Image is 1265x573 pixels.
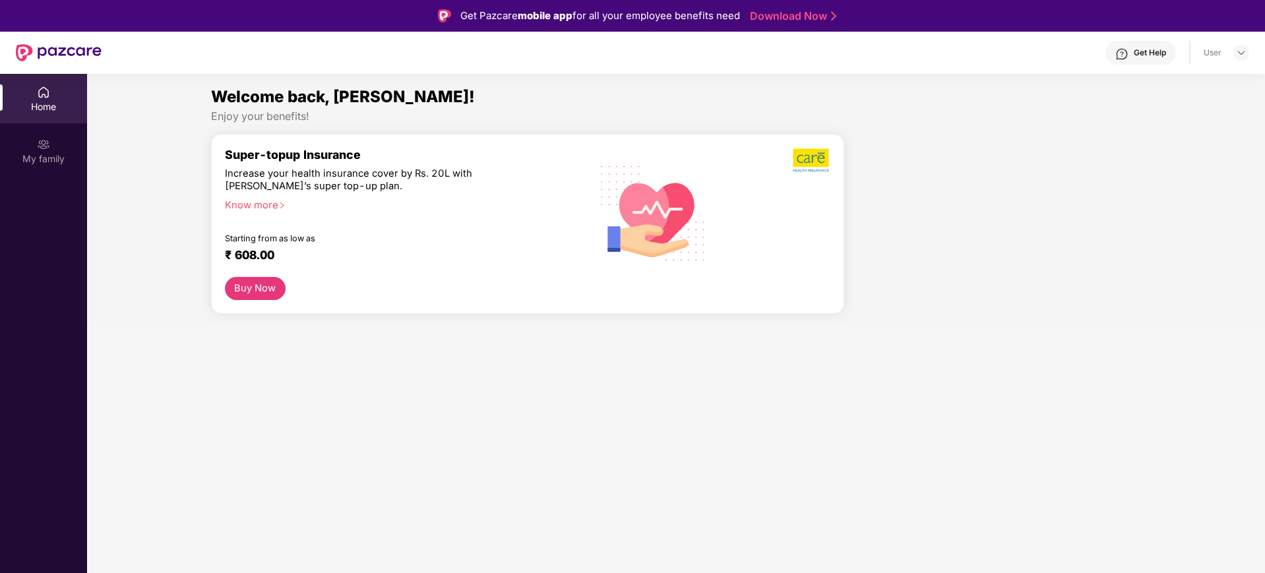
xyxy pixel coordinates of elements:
img: b5dec4f62d2307b9de63beb79f102df3.png [793,148,830,173]
div: Enjoy your benefits! [211,109,1142,123]
a: Download Now [750,9,832,23]
span: right [278,202,286,209]
img: Logo [438,9,451,22]
div: Starting from as low as [225,233,522,243]
div: User [1204,47,1221,58]
div: Increase your health insurance cover by Rs. 20L with [PERSON_NAME]’s super top-up plan. [225,167,521,193]
strong: mobile app [518,9,572,22]
img: Stroke [831,9,836,23]
img: svg+xml;base64,PHN2ZyBpZD0iSGVscC0zMngzMiIgeG1sbnM9Imh0dHA6Ly93d3cudzMub3JnLzIwMDAvc3ZnIiB3aWR0aD... [1115,47,1128,61]
img: svg+xml;base64,PHN2ZyB4bWxucz0iaHR0cDovL3d3dy53My5vcmcvMjAwMC9zdmciIHhtbG5zOnhsaW5rPSJodHRwOi8vd3... [590,148,716,276]
img: svg+xml;base64,PHN2ZyBpZD0iRHJvcGRvd24tMzJ4MzIiIHhtbG5zPSJodHRwOi8vd3d3LnczLm9yZy8yMDAwL3N2ZyIgd2... [1236,47,1247,58]
button: Buy Now [225,277,286,300]
div: Know more [225,199,571,208]
div: Get Help [1134,47,1166,58]
div: Get Pazcare for all your employee benefits need [460,8,740,24]
div: Super-topup Insurance [225,148,578,162]
div: ₹ 608.00 [225,248,565,264]
img: svg+xml;base64,PHN2ZyB3aWR0aD0iMjAiIGhlaWdodD0iMjAiIHZpZXdCb3g9IjAgMCAyMCAyMCIgZmlsbD0ibm9uZSIgeG... [37,138,50,151]
img: New Pazcare Logo [16,44,102,61]
img: svg+xml;base64,PHN2ZyBpZD0iSG9tZSIgeG1sbnM9Imh0dHA6Ly93d3cudzMub3JnLzIwMDAvc3ZnIiB3aWR0aD0iMjAiIG... [37,86,50,99]
span: Welcome back, [PERSON_NAME]! [211,87,475,106]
